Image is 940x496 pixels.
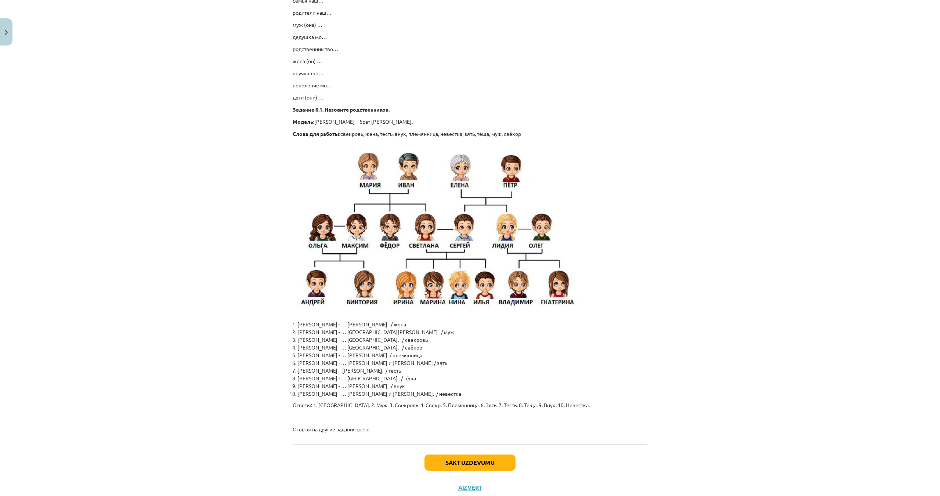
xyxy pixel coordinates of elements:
[293,106,390,113] strong: Задание 6.1. Назовите родственников.
[297,390,647,398] li: [PERSON_NAME] - … [PERSON_NAME] и [PERSON_NAME]. / невестка
[293,118,647,126] p: [PERSON_NAME] – брат [PERSON_NAME].
[293,118,314,125] strong: Модель:
[297,336,647,344] li: [PERSON_NAME] - … [GEOGRAPHIC_DATA]. / свекровь
[297,367,647,374] li: [PERSON_NAME] – [PERSON_NAME]. / тесть
[297,351,647,359] li: [PERSON_NAME] - … [PERSON_NAME] / племянница
[293,9,647,17] p: родители наш…
[293,426,647,433] p: Ответы на другие задания
[424,455,516,471] button: Sākt uzdevumu
[293,45,647,53] p: родственник тво…
[293,69,647,77] p: внучка тво…
[293,94,647,101] p: дети (они) …
[297,359,647,367] li: [PERSON_NAME] - … [PERSON_NAME] и [PERSON_NAME] / зять
[293,401,647,409] p: Ответы: 1. [GEOGRAPHIC_DATA]. 2. Муж. 3. Свекровь. 4. Свекр. 5. Племянница. 6. Зять. 7. Тесть. 8....
[293,57,647,65] p: жена (он) …
[293,130,647,138] p: свекровь, жена, тесть, внук, племянница, невестка, зять, тёща, муж, свёкор
[297,344,647,351] li: [PERSON_NAME] - … [GEOGRAPHIC_DATA]. / свёкор
[297,321,647,328] li: [PERSON_NAME] - … [PERSON_NAME] / жена
[297,374,647,382] li: [PERSON_NAME] - … [GEOGRAPHIC_DATA]. / тёща
[356,426,370,432] a: здесь.
[297,328,647,336] li: [PERSON_NAME] - … [GEOGRAPHIC_DATA][PERSON_NAME] / муж
[293,33,647,41] p: дедушка мо…
[293,130,340,137] strong: Слова для работы:
[5,30,8,35] img: icon-close-lesson-0947bae3869378f0d4975bcd49f059093ad1ed9edebbc8119c70593378902aed.svg
[293,21,647,29] p: муж (она) …
[456,484,484,491] button: Aizvērt
[293,82,647,89] p: поколение мо…
[297,382,647,390] li: [PERSON_NAME] - … [PERSON_NAME] / внук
